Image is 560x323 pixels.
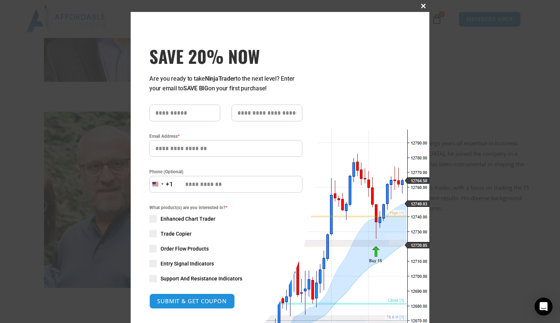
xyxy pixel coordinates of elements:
[149,230,302,237] label: Trade Copier
[149,133,302,140] label: Email Address
[149,260,302,267] label: Entry Signal Indicators
[149,168,302,176] label: Phone (Optional)
[161,215,215,223] span: Enhanced Chart Trader
[149,215,302,223] label: Enhanced Chart Trader
[161,230,192,237] span: Trade Copier
[149,46,302,66] span: SAVE 20% NOW
[161,260,214,267] span: Entry Signal Indicators
[149,74,302,93] p: Are you ready to take to the next level? Enter your email to on your first purchase!
[149,245,302,252] label: Order Flow Products
[183,85,208,92] strong: SAVE BIG
[535,298,553,316] div: Open Intercom Messenger
[166,180,173,189] div: +1
[149,204,302,211] span: What product(s) are you interested in?
[205,75,236,82] strong: NinjaTrader
[161,275,242,282] span: Support And Resistance Indicators
[149,176,173,193] button: Selected country
[161,245,209,252] span: Order Flow Products
[149,275,302,282] label: Support And Resistance Indicators
[149,294,235,309] button: SUBMIT & GET COUPON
